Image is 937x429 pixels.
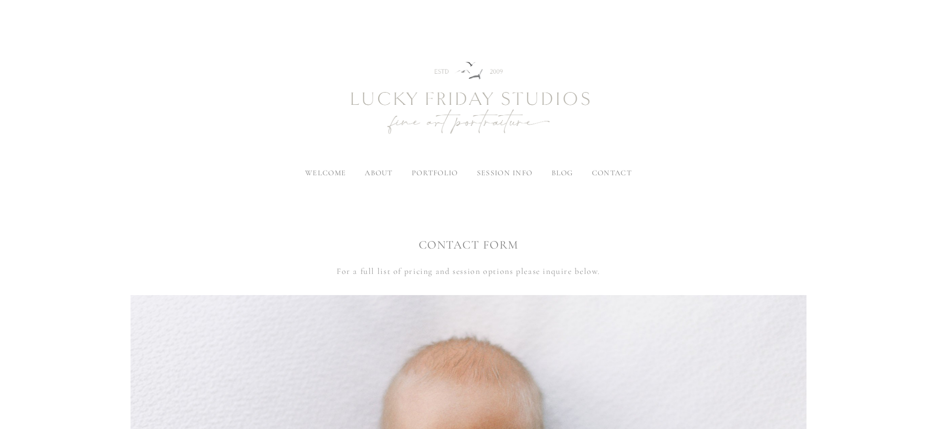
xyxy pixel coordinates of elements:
img: Newborn Photography Denver | Lucky Friday Studios [300,28,637,169]
label: about [365,168,392,178]
h1: CONTACT FORM [131,237,806,253]
label: portfolio [412,168,458,178]
a: blog [552,168,573,178]
a: welcome [305,168,346,178]
label: session info [477,168,532,178]
p: For a full list of pricing and session options please inquire below. [131,264,806,279]
a: contact [592,168,632,178]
